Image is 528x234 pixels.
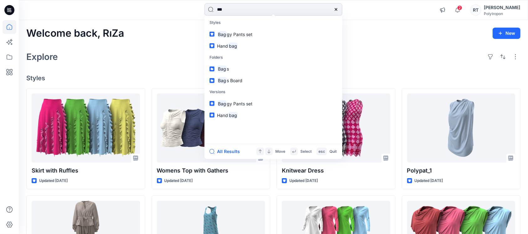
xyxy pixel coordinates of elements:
[210,148,244,155] button: All Results
[227,101,252,106] span: gy Pants set
[217,65,227,72] mark: Bag
[228,112,238,119] mark: bag
[217,31,227,38] mark: Bag
[415,178,443,184] p: Updated [DATE]
[227,66,229,72] span: s
[206,75,341,86] a: Bags Board
[206,109,341,121] a: Handbag
[282,166,390,175] p: Knitwear Dress
[26,28,124,39] h2: Welcome back, RıZa
[329,148,337,155] p: Quit
[217,77,227,84] mark: Bag
[217,43,228,48] span: Hand
[217,100,227,107] mark: Bag
[318,148,325,155] p: esc
[39,178,68,184] p: Updated [DATE]
[206,51,341,63] p: Folders
[217,112,228,118] span: Hand
[157,166,265,175] p: Womens Top with Gathers
[484,11,520,16] div: Polytropon
[484,4,520,11] div: [PERSON_NAME]
[26,74,520,82] h4: Styles
[407,166,515,175] p: Polypat_1
[227,31,252,37] span: gy Pants set
[157,93,265,162] a: Womens Top with Gathers
[493,28,520,39] button: New
[228,42,238,50] mark: bag
[206,40,341,51] a: Handbag
[206,98,341,109] a: Baggy Pants set
[206,28,341,40] a: Baggy Pants set
[32,166,140,175] p: Skirt with Ruffles
[289,178,318,184] p: Updated [DATE]
[26,52,58,62] h2: Explore
[227,78,242,83] span: s Board
[206,17,341,29] p: Styles
[206,63,341,75] a: Bags
[407,93,515,162] a: Polypat_1
[206,86,341,98] p: Versions
[164,178,193,184] p: Updated [DATE]
[32,93,140,162] a: Skirt with Ruffles
[300,148,312,155] p: Select
[470,4,481,16] div: RT
[275,148,285,155] p: Move
[457,5,462,10] span: 2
